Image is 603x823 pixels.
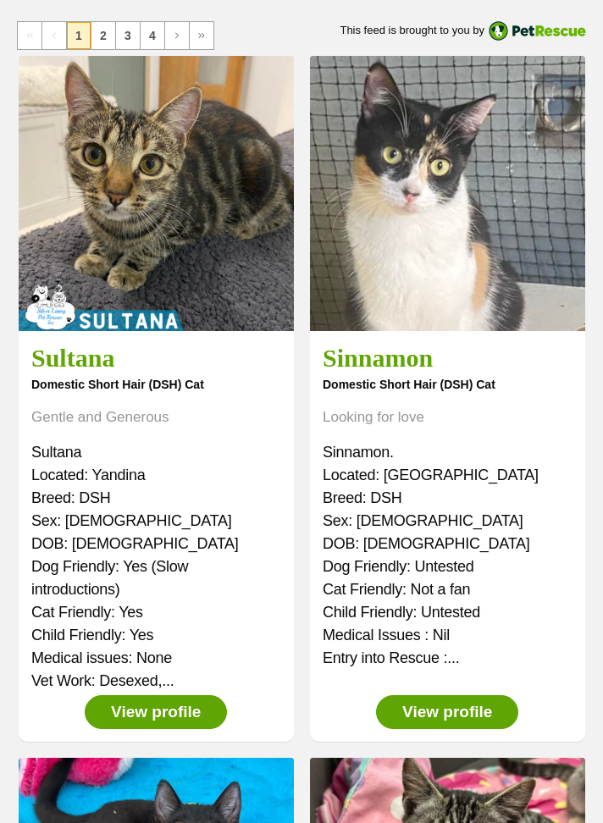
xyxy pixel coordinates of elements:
div: Domestic Short Hair (DSH) Cat [323,373,573,397]
h3: Sinnamon [323,344,573,373]
a: Page 3 [116,22,140,49]
a: Sinnamon Domestic Short Hair (DSH) Cat Looking for love Sinnamon.Located: [GEOGRAPHIC_DATA]Breed:... [323,344,573,695]
h3: Sultana [31,344,281,373]
nav: Pagination [17,21,586,50]
a: View profile [376,695,518,729]
a: Page 2 [91,22,115,49]
div: Domestic Short Hair (DSH) Cat [31,373,281,397]
a: Next page [165,22,189,49]
img: No photo for Sinnamon [310,56,585,331]
a: View profile [85,695,227,729]
div: Looking for love [323,406,573,428]
p: Sinnamon. Located: [GEOGRAPHIC_DATA] Breed: DSH Sex: [DEMOGRAPHIC_DATA] DOB: [DEMOGRAPHIC_DATA] D... [323,441,573,670]
img: logo-e224e6f780fb5917bec1dbf3a21bbac754714ae5b6737aabdf751b685950b380.svg [489,21,586,41]
div: Gentle and Generous [31,406,281,428]
a: Page 4 [141,22,164,49]
div: This feed is brought to you by [340,21,586,41]
p: Sultana Located: Yandina Breed: DSH Sex: [DEMOGRAPHIC_DATA] DOB: [DEMOGRAPHIC_DATA] Dog Friendly:... [31,441,281,693]
span: First page [18,22,41,49]
img: No photo for Sultana [19,56,294,331]
span: Page 1 [67,22,91,49]
a: Sultana Domestic Short Hair (DSH) Cat Gentle and Generous SultanaLocated: YandinaBreed: DSHSex: [... [31,344,281,695]
a: Last page [190,22,213,49]
span: Previous page [42,22,66,49]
